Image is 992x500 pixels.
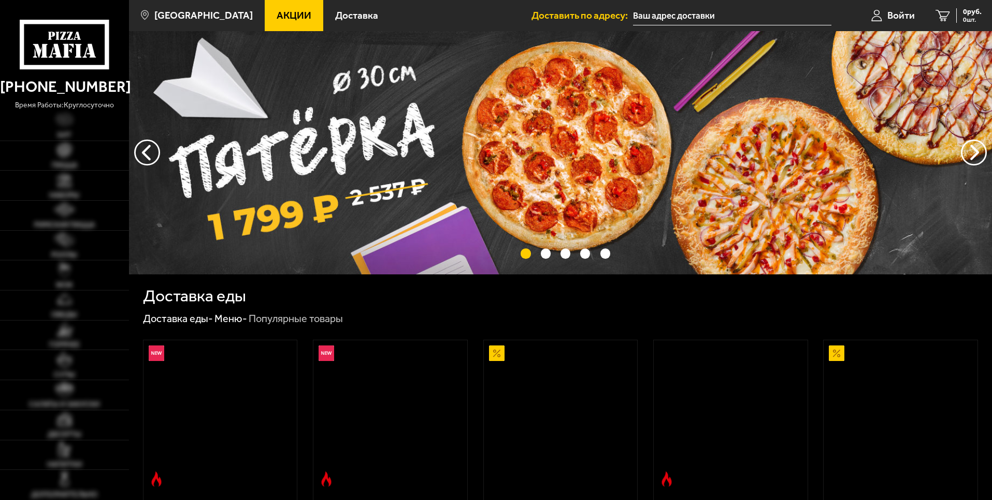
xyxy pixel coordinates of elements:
button: точки переключения [600,248,610,258]
button: следующий [134,140,160,165]
input: Ваш адрес доставки [633,6,831,25]
span: 0 шт. [963,17,982,23]
span: Роллы [51,251,77,258]
a: Острое блюдоБиф чили 25 см (толстое с сыром) [654,340,808,492]
span: Доставка [335,10,378,20]
span: Обеды [51,311,77,318]
a: АкционныйАль-Шам 25 см (тонкое тесто) [484,340,638,492]
span: Доставить по адресу: [531,10,633,20]
img: Новинка [149,345,164,361]
span: Супы [54,371,75,378]
span: WOK [56,281,73,288]
img: Новинка [319,345,334,361]
span: [GEOGRAPHIC_DATA] [154,10,253,20]
span: Римская пицца [34,221,95,228]
img: Острое блюдо [149,471,164,487]
img: Акционный [829,345,844,361]
a: НовинкаОстрое блюдоРимская с креветками [143,340,297,492]
button: точки переключения [580,248,590,258]
span: Войти [887,10,915,20]
h1: Доставка еды [143,288,246,304]
a: Меню- [214,312,247,325]
img: Острое блюдо [659,471,674,487]
button: точки переключения [560,248,570,258]
button: точки переключения [521,248,530,258]
div: Популярные товары [249,312,343,326]
a: АкционныйПепперони 25 см (толстое с сыром) [824,340,977,492]
button: предыдущий [961,140,987,165]
img: Акционный [489,345,505,361]
span: Наборы [49,191,79,199]
span: Салаты и закуски [29,400,99,408]
span: Дополнительно [31,491,97,498]
img: Острое блюдо [319,471,334,487]
span: Горячее [49,341,80,348]
span: Хит [57,131,71,138]
a: Доставка еды- [143,312,213,325]
span: Десерты [48,430,81,438]
button: точки переключения [541,248,551,258]
span: Акции [277,10,311,20]
span: Напитки [47,461,82,468]
span: Пицца [52,161,77,169]
a: НовинкаОстрое блюдоРимская с мясным ассорти [313,340,467,492]
span: 0 руб. [963,8,982,16]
